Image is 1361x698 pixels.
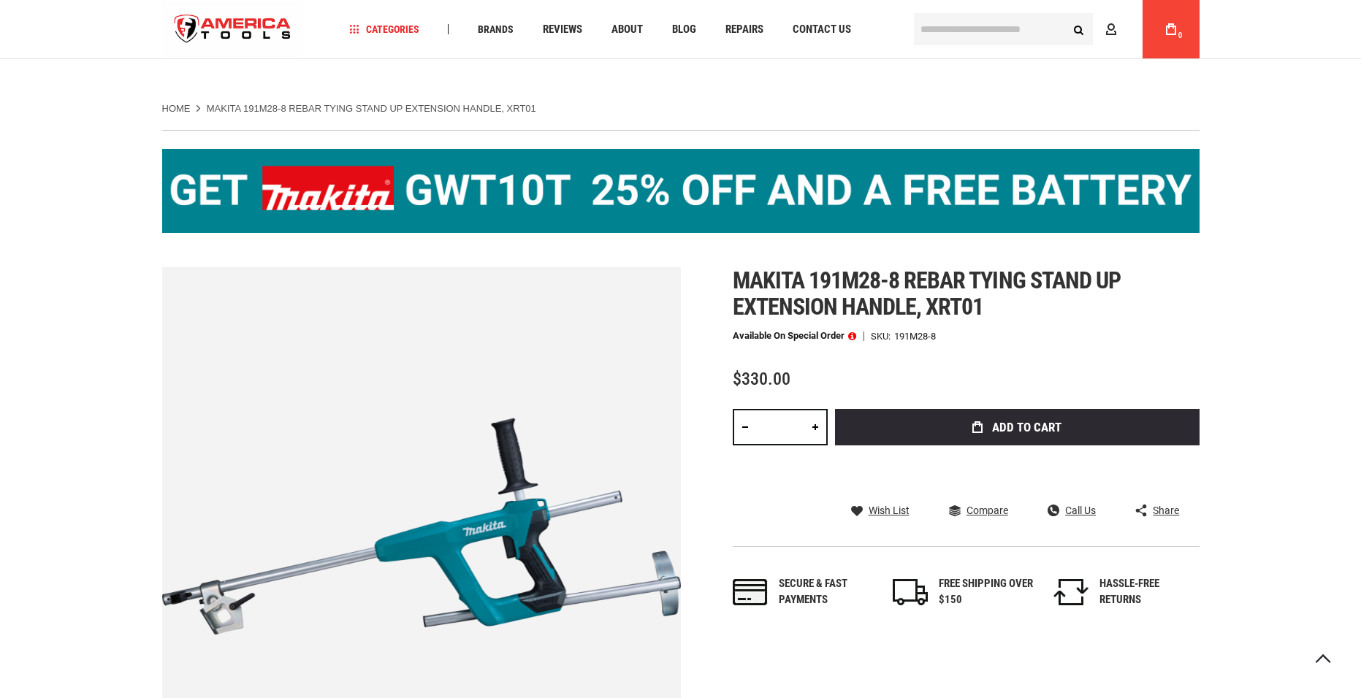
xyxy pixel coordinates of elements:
[851,504,910,517] a: Wish List
[793,24,851,35] span: Contact Us
[1099,576,1194,607] div: HASSLE-FREE RETURNS
[611,24,643,35] span: About
[786,20,858,39] a: Contact Us
[832,450,1202,492] iframe: Secure express checkout frame
[779,576,874,607] div: Secure & fast payments
[733,579,768,605] img: payments
[949,504,1008,517] a: Compare
[871,331,894,341] strong: SKU
[162,2,304,57] img: America Tools
[162,102,191,115] a: Home
[967,505,1008,515] span: Compare
[893,579,928,605] img: shipping
[725,24,763,35] span: Repairs
[733,331,856,341] p: Available on Special Order
[835,409,1200,445] button: Add to Cart
[1065,15,1093,43] button: Search
[471,20,520,39] a: Brands
[343,20,426,39] a: Categories
[1178,31,1183,39] span: 0
[536,20,589,39] a: Reviews
[666,20,703,39] a: Blog
[1065,505,1096,515] span: Call Us
[869,505,910,515] span: Wish List
[894,331,936,341] div: 191M28-8
[733,369,790,389] span: $330.00
[207,103,536,114] strong: MAKITA 191M28-8 REBAR TYING STAND UP EXTENSION HANDLE, XRT01
[1048,504,1096,517] a: Call Us
[992,421,1061,434] span: Add to Cart
[1053,579,1089,605] img: returns
[672,24,696,35] span: Blog
[605,20,649,39] a: About
[733,266,1121,321] span: Makita 191m28-8 rebar tying stand up extension handle, xrt01
[1153,505,1179,515] span: Share
[162,149,1200,233] img: BOGO: Buy the Makita® XGT IMpact Wrench (GWT10T), get the BL4040 4ah Battery FREE!
[719,20,770,39] a: Repairs
[478,24,514,34] span: Brands
[349,24,419,34] span: Categories
[543,24,582,35] span: Reviews
[939,576,1034,607] div: FREE SHIPPING OVER $150
[162,2,304,57] a: store logo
